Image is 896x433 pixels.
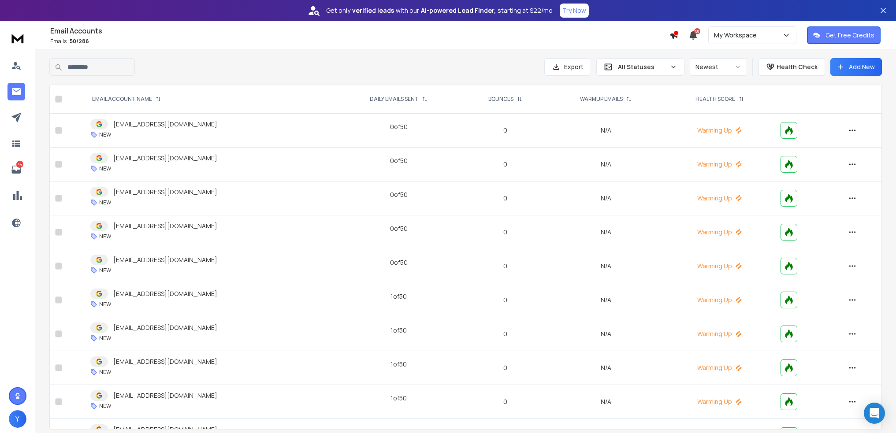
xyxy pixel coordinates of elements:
div: 1 of 50 [390,326,407,335]
span: 50 [694,28,700,34]
p: [EMAIL_ADDRESS][DOMAIN_NAME] [113,289,217,298]
p: Warming Up [669,126,770,135]
td: N/A [548,385,664,419]
a: 44 [7,161,25,178]
td: N/A [548,283,664,317]
p: All Statuses [618,63,666,71]
img: logo [9,30,26,46]
div: 0 of 50 [390,224,408,233]
p: NEW [99,131,111,138]
p: Warming Up [669,262,770,270]
p: Warming Up [669,194,770,203]
button: Get Free Credits [807,26,881,44]
td: N/A [548,215,664,249]
p: 0 [468,228,543,237]
p: NEW [99,369,111,376]
button: Newest [690,58,747,76]
p: 0 [468,262,543,270]
td: N/A [548,148,664,181]
p: [EMAIL_ADDRESS][DOMAIN_NAME] [113,357,217,366]
p: My Workspace [714,31,760,40]
p: NEW [99,199,111,206]
strong: AI-powered Lead Finder, [421,6,496,15]
button: Y [9,410,26,428]
div: 1 of 50 [390,360,407,369]
p: 44 [16,161,23,168]
p: NEW [99,233,111,240]
p: 0 [468,194,543,203]
p: [EMAIL_ADDRESS][DOMAIN_NAME] [113,188,217,196]
p: Warming Up [669,329,770,338]
p: [EMAIL_ADDRESS][DOMAIN_NAME] [113,222,217,230]
td: N/A [548,249,664,283]
td: N/A [548,351,664,385]
p: [EMAIL_ADDRESS][DOMAIN_NAME] [113,120,217,129]
div: 1 of 50 [390,292,407,301]
p: 0 [468,126,543,135]
p: 0 [468,329,543,338]
p: Get only with our starting at $22/mo [326,6,553,15]
p: 0 [468,397,543,406]
p: Try Now [562,6,586,15]
div: Open Intercom Messenger [864,403,885,424]
p: Warming Up [669,397,770,406]
div: EMAIL ACCOUNT NAME [92,96,161,103]
p: NEW [99,403,111,410]
p: NEW [99,301,111,308]
button: Export [544,58,591,76]
div: 0 of 50 [390,190,408,199]
button: Health Check [758,58,825,76]
p: Warming Up [669,363,770,372]
p: Get Free Credits [825,31,874,40]
div: 0 of 50 [390,122,408,131]
p: HEALTH SCORE [695,96,735,103]
p: 0 [468,296,543,304]
p: BOUNCES [488,96,513,103]
p: [EMAIL_ADDRESS][DOMAIN_NAME] [113,323,217,332]
td: N/A [548,181,664,215]
p: NEW [99,267,111,274]
div: 0 of 50 [390,258,408,267]
p: NEW [99,335,111,342]
div: 0 of 50 [390,156,408,165]
p: Emails : [50,38,669,45]
strong: verified leads [352,6,394,15]
p: 0 [468,363,543,372]
p: [EMAIL_ADDRESS][DOMAIN_NAME] [113,154,217,163]
p: Health Check [777,63,818,71]
p: DAILY EMAILS SENT [370,96,419,103]
td: N/A [548,317,664,351]
p: 0 [468,160,543,169]
p: WARMUP EMAILS [580,96,623,103]
p: Warming Up [669,296,770,304]
p: Warming Up [669,160,770,169]
span: 50 / 286 [70,37,89,45]
td: N/A [548,114,664,148]
p: NEW [99,165,111,172]
div: 1 of 50 [390,394,407,403]
button: Add New [830,58,882,76]
p: [EMAIL_ADDRESS][DOMAIN_NAME] [113,255,217,264]
p: Warming Up [669,228,770,237]
p: [EMAIL_ADDRESS][DOMAIN_NAME] [113,391,217,400]
button: Try Now [560,4,589,18]
h1: Email Accounts [50,26,669,36]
